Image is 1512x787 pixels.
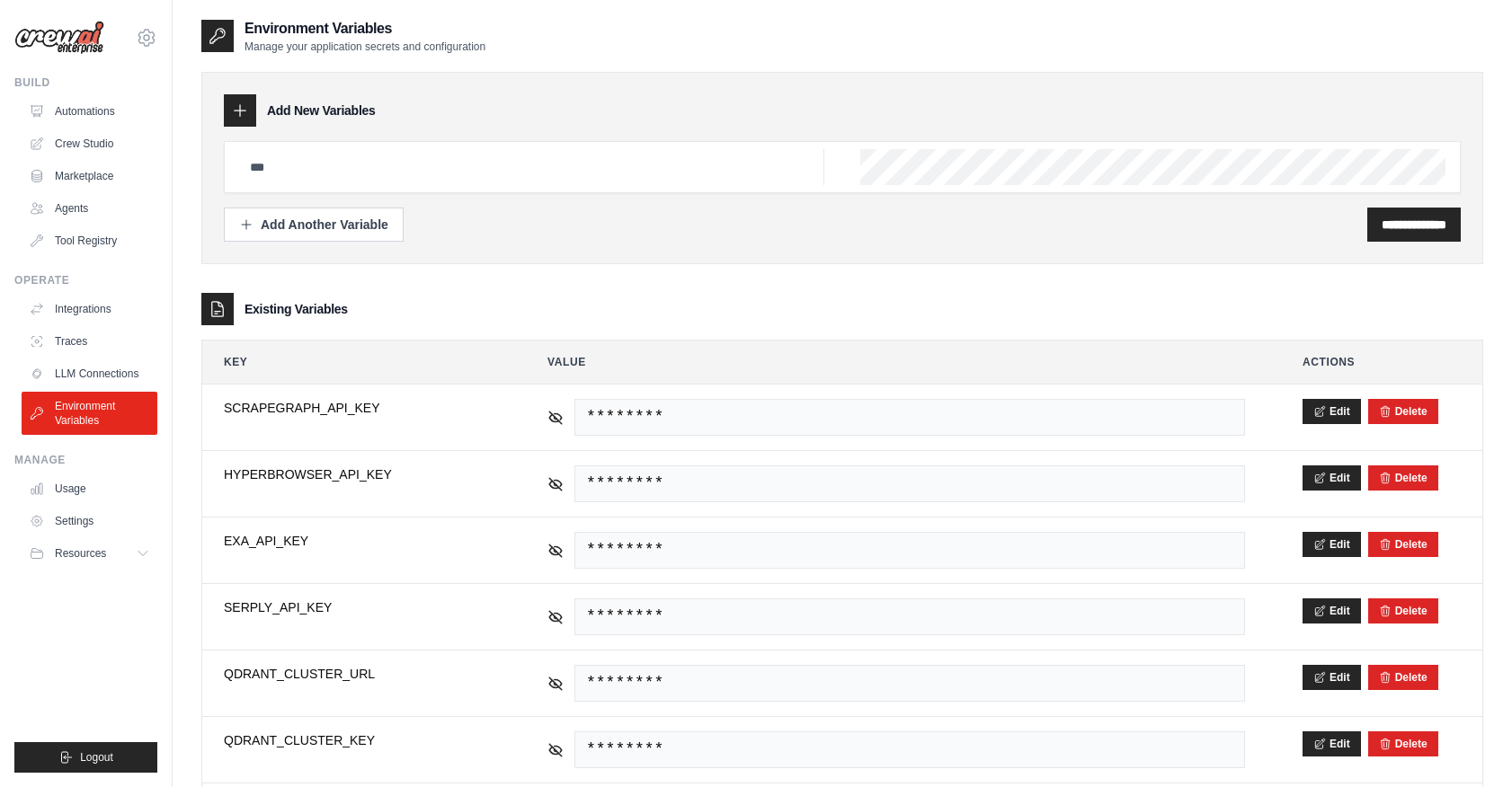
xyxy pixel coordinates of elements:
button: Delete [1379,604,1428,618]
button: Edit [1303,665,1361,690]
span: EXA_API_KEY [224,532,490,550]
a: LLM Connections [22,359,157,388]
div: Manage [14,453,157,467]
span: SCRAPEGRAPH_API_KEY [224,399,490,417]
button: Delete [1379,737,1428,751]
button: Delete [1379,471,1428,485]
h2: Environment Variables [245,18,485,40]
span: Resources [55,546,106,561]
button: Delete [1379,404,1428,419]
span: Logout [80,750,113,765]
span: QDRANT_CLUSTER_URL [224,665,490,683]
button: Edit [1303,532,1361,557]
div: Operate [14,273,157,287]
button: Edit [1303,598,1361,623]
button: Resources [22,539,157,568]
span: QDRANT_CLUSTER_KEY [224,731,490,749]
a: Settings [22,507,157,535]
a: Usage [22,474,157,503]
a: Marketplace [22,162,157,190]
a: Crew Studio [22,129,157,158]
th: Key [202,340,511,384]
button: Edit [1303,399,1361,424]
img: Logo [14,21,104,55]
th: Value [526,340,1267,384]
button: Logout [14,742,157,773]
button: Delete [1379,537,1428,552]
button: Edit [1303,465,1361,491]
a: Traces [22,327,157,356]
button: Edit [1303,731,1361,756]
a: Tool Registry [22,226,157,255]
div: Add Another Variable [239,216,388,234]
a: Integrations [22,295,157,323]
button: Add Another Variable [224,208,404,242]
p: Manage your application secrets and configuration [245,40,485,54]
button: Delete [1379,670,1428,685]
h3: Add New Variables [267,102,376,119]
a: Automations [22,97,157,126]
span: HYPERBROWSER_API_KEY [224,465,490,483]
th: Actions [1281,340,1482,384]
h3: Existing Variables [245,300,348,318]
a: Agents [22,194,157,223]
div: Build [14,75,157,90]
a: Environment Variables [22,392,157,435]
span: SERPLY_API_KEY [224,598,490,616]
